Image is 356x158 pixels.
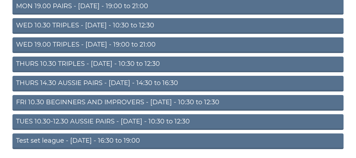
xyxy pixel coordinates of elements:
[12,37,344,53] a: WED 19.00 TRIPLES - [DATE] - 19:00 to 21:00
[12,114,344,130] a: TUES 10.30-12.30 AUSSIE PAIRS - [DATE] - 10:30 to 12:30
[12,57,344,72] a: THURS 10.30 TRIPLES - [DATE] - 10:30 to 12:30
[12,95,344,111] a: FRI 10.30 BEGINNERS AND IMPROVERS - [DATE] - 10:30 to 12:30
[12,133,344,149] a: Test set league - [DATE] - 16:30 to 19:00
[12,18,344,34] a: WED 10.30 TRIPLES - [DATE] - 10:30 to 12:30
[12,76,344,91] a: THURS 14.30 AUSSIE PAIRS - [DATE] - 14:30 to 16:30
